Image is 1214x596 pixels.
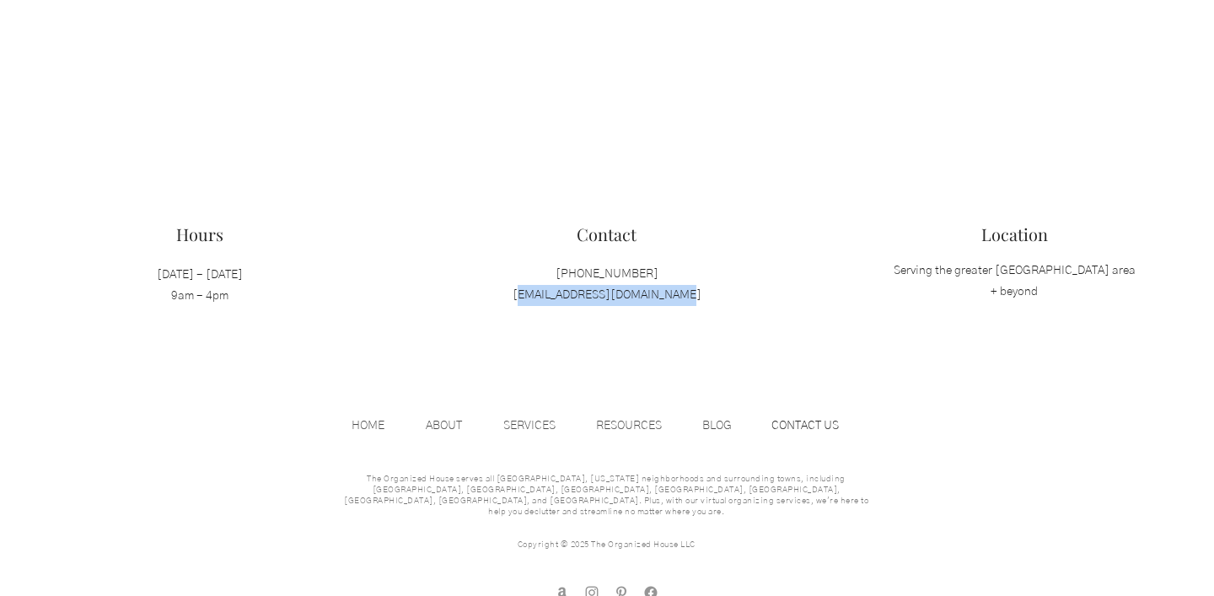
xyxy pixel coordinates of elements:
span: + beyond [991,286,1038,298]
a: RESOURCES [588,413,694,438]
nav: Site [343,413,871,438]
h6: Location [880,223,1148,245]
p: HOME [343,413,393,438]
span: [DATE] - [DATE] 9am - 4pm [157,269,243,302]
a: CONTACT US [763,413,871,438]
span: Copyright © 2025 The Organized House LLC [518,540,696,549]
a: BLOG [694,413,763,438]
span: Serving the greater [GEOGRAPHIC_DATA] area [894,265,1136,277]
span: The Organized House serves all [GEOGRAPHIC_DATA], [US_STATE] neighborhoods and surrounding towns,... [344,475,868,516]
a: SERVICES [495,413,588,438]
p: ABOUT [417,413,470,438]
a: [PHONE_NUMBER][EMAIL_ADDRESS][DOMAIN_NAME] [513,268,701,301]
p: BLOG [694,413,740,438]
span: Contact [577,223,637,245]
p: SERVICES [495,413,564,438]
p: CONTACT US [763,413,847,438]
a: HOME [343,413,417,438]
span: [PHONE_NUMBER] [EMAIL_ADDRESS][DOMAIN_NAME] [513,268,701,301]
a: ABOUT [417,413,495,438]
span: Hours [176,223,223,245]
p: RESOURCES [588,413,670,438]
